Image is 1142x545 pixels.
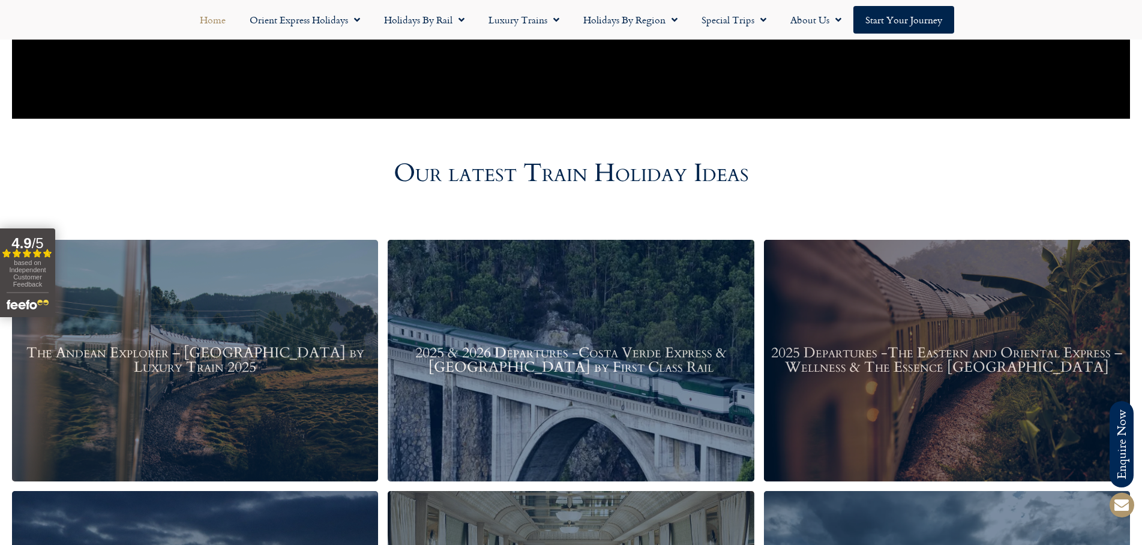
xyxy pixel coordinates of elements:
h3: 2025 Departures -The Eastern and Oriental Express – Wellness & The Essence [GEOGRAPHIC_DATA] [770,346,1124,375]
a: Holidays by Rail [372,6,476,34]
a: Start your Journey [853,6,954,34]
a: 2025 Departures -The Eastern and Oriental Express – Wellness & The Essence [GEOGRAPHIC_DATA] [764,240,1130,481]
a: Luxury Trains [476,6,571,34]
a: The Andean Explorer – [GEOGRAPHIC_DATA] by Luxury Train 2025 [12,240,378,481]
a: 2025 & 2026 Departures -Costa Verde Express & [GEOGRAPHIC_DATA] by First Class Rail [388,240,754,481]
a: Orient Express Holidays [238,6,372,34]
a: Home [188,6,238,34]
a: Special Trips [690,6,778,34]
h3: The Andean Explorer – [GEOGRAPHIC_DATA] by Luxury Train 2025 [18,346,372,375]
h2: Our latest Train Holiday Ideas [247,161,895,186]
a: Holidays by Region [571,6,690,34]
a: About Us [778,6,853,34]
nav: Menu [6,6,1136,34]
h3: 2025 & 2026 Departures -Costa Verde Express & [GEOGRAPHIC_DATA] by First Class Rail [394,346,748,375]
